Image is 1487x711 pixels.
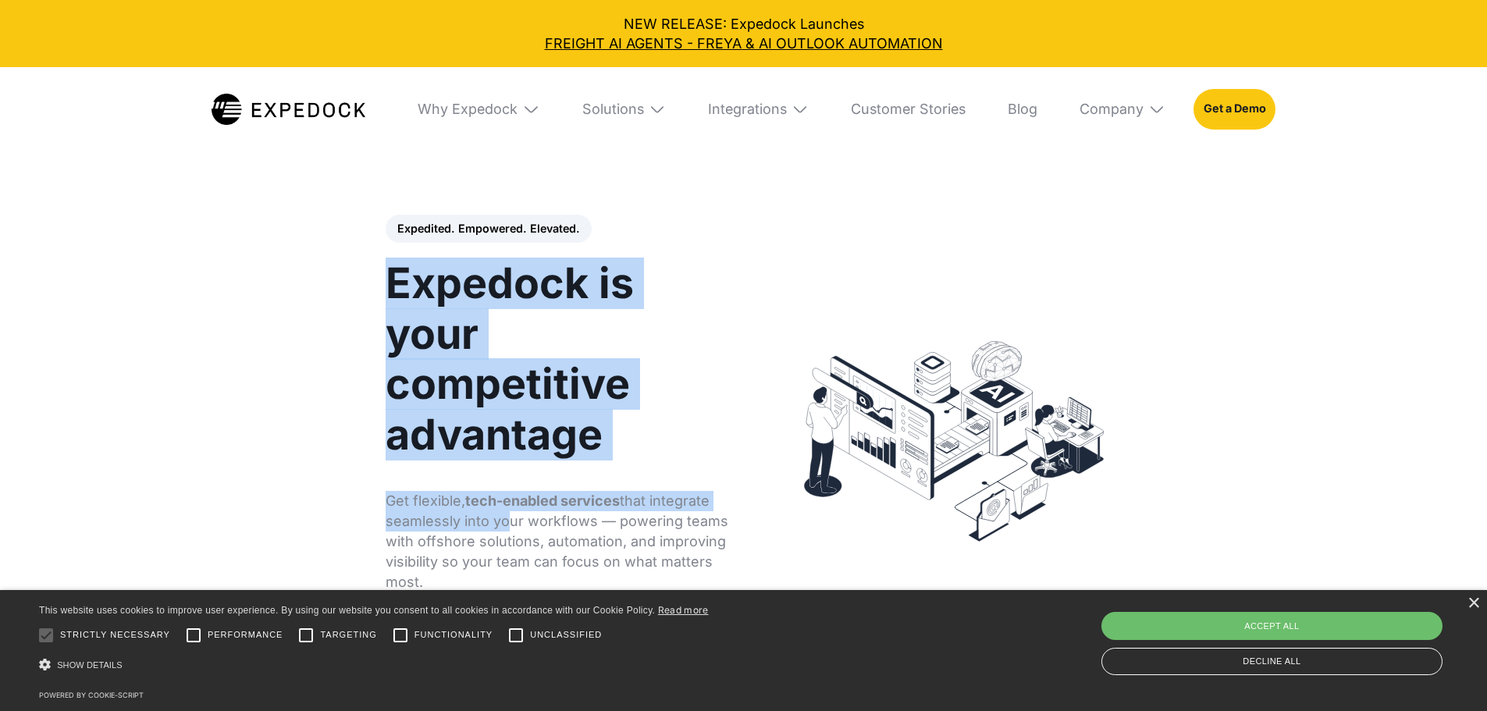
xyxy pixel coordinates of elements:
div: Solutions [582,101,644,118]
a: Read more [658,604,709,616]
a: Get a Demo [1194,89,1275,130]
span: Show details [57,660,123,670]
strong: tech-enabled services [465,492,620,509]
span: Performance [208,628,283,642]
div: Integrations [694,67,823,151]
div: Integrations [708,101,787,118]
div: NEW RELEASE: Expedock Launches [14,14,1473,53]
a: Powered by cookie-script [39,691,144,699]
div: Show details [39,653,709,677]
span: Unclassified [530,628,602,642]
span: Targeting [320,628,376,642]
a: FREIGHT AI AGENTS - FREYA & AI OUTLOOK AUTOMATION [14,34,1473,53]
h1: Expedock is your competitive advantage [386,258,731,460]
div: Decline all [1101,648,1443,675]
div: Company [1065,67,1179,151]
div: Company [1080,101,1144,118]
div: Why Expedock [404,67,553,151]
div: Close [1467,598,1479,610]
span: Functionality [414,628,493,642]
a: Customer Stories [837,67,980,151]
div: Accept all [1101,612,1443,640]
a: Blog [994,67,1051,151]
div: Solutions [568,67,680,151]
span: Strictly necessary [60,628,170,642]
span: This website uses cookies to improve user experience. By using our website you consent to all coo... [39,605,655,616]
div: Why Expedock [418,101,518,118]
p: Get flexible, that integrate seamlessly into your workflows — powering teams with offshore soluti... [386,491,731,592]
iframe: Chat Widget [1409,636,1487,711]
